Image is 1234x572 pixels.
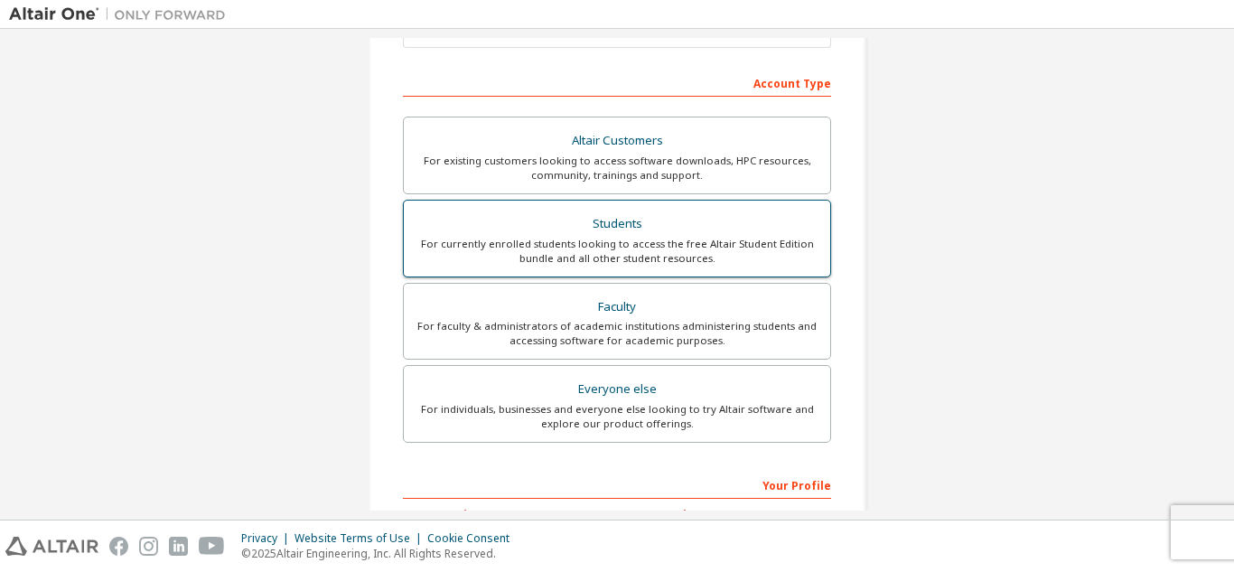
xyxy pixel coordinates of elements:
[241,531,294,546] div: Privacy
[622,508,831,522] label: Last Name
[415,128,819,154] div: Altair Customers
[241,546,520,561] p: © 2025 Altair Engineering, Inc. All Rights Reserved.
[415,295,819,320] div: Faculty
[294,531,427,546] div: Website Terms of Use
[415,237,819,266] div: For currently enrolled students looking to access the free Altair Student Edition bundle and all ...
[9,5,235,23] img: Altair One
[403,508,612,522] label: First Name
[415,377,819,402] div: Everyone else
[109,537,128,556] img: facebook.svg
[139,537,158,556] img: instagram.svg
[415,211,819,237] div: Students
[415,154,819,183] div: For existing customers looking to access software downloads, HPC resources, community, trainings ...
[427,531,520,546] div: Cookie Consent
[5,537,98,556] img: altair_logo.svg
[415,402,819,431] div: For individuals, businesses and everyone else looking to try Altair software and explore our prod...
[199,537,225,556] img: youtube.svg
[415,319,819,348] div: For faculty & administrators of academic institutions administering students and accessing softwa...
[403,68,831,97] div: Account Type
[169,537,188,556] img: linkedin.svg
[403,470,831,499] div: Your Profile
